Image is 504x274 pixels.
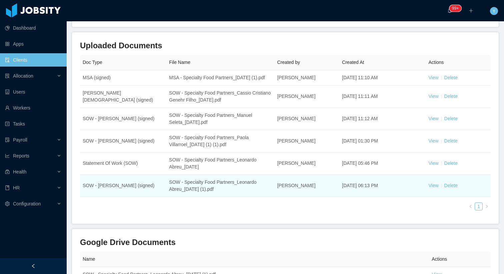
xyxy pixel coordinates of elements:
[447,8,452,13] i: icon: bell
[483,202,491,210] li: Next Page
[83,256,95,262] span: Name
[80,152,166,175] td: Statement Of Work (SOW)
[275,130,340,152] td: [PERSON_NAME]
[13,73,33,79] span: Allocation
[277,60,300,65] span: Created by
[80,237,491,248] h3: Google Drive Documents
[275,108,340,130] td: [PERSON_NAME]
[339,108,426,130] td: [DATE] 11:12 AM
[444,183,458,188] a: Delete
[444,160,458,166] a: Delete
[169,60,190,65] span: File Name
[5,185,10,190] i: icon: book
[339,70,426,86] td: [DATE] 11:10 AM
[428,138,438,143] a: View
[444,138,458,143] a: Delete
[5,117,61,131] a: icon: profileTasks
[5,101,61,115] a: icon: userWorkers
[444,116,458,121] a: Delete
[492,7,495,15] span: Y
[13,153,29,158] span: Reports
[166,130,274,152] td: SOW - Specialty Food Partners_Paola Villarroel_[DATE] (1) (1).pdf
[428,116,438,121] a: View
[432,256,447,262] span: Actions
[475,202,483,210] li: 1
[80,40,491,51] h3: Uploaded Documents
[5,53,61,67] a: icon: auditClients
[275,86,340,108] td: [PERSON_NAME]
[449,5,461,12] sup: 416
[428,160,438,166] a: View
[275,175,340,197] td: [PERSON_NAME]
[80,130,166,152] td: SOW - [PERSON_NAME] (signed)
[339,86,426,108] td: [DATE] 11:11 AM
[80,70,166,86] td: MSA (signed)
[339,130,426,152] td: [DATE] 01:30 PM
[166,70,274,86] td: MSA - Specialty Food Partners_[DATE] (1).pdf
[275,70,340,86] td: [PERSON_NAME]
[428,183,438,188] a: View
[485,204,489,208] i: icon: right
[13,185,20,190] span: HR
[5,169,10,174] i: icon: medicine-box
[13,169,26,174] span: Health
[275,152,340,175] td: [PERSON_NAME]
[166,108,274,130] td: SOW - Specialty Food Partners_Manuel Seleta_[DATE].pdf
[166,86,274,108] td: SOW - Specialty Food Partners_Cassio Cristiano Genehr Filho_[DATE].pdf
[5,201,10,206] i: icon: setting
[339,175,426,197] td: [DATE] 06:13 PM
[5,153,10,158] i: icon: line-chart
[80,175,166,197] td: SOW - [PERSON_NAME] (signed)
[5,21,61,35] a: icon: pie-chartDashboard
[80,108,166,130] td: SOW - [PERSON_NAME] (signed)
[469,8,473,13] i: icon: plus
[5,37,61,51] a: icon: appstoreApps
[5,137,10,142] i: icon: file-protect
[5,85,61,99] a: icon: robotUsers
[13,137,27,142] span: Payroll
[13,201,41,206] span: Configuration
[444,94,458,99] a: Delete
[166,152,274,175] td: SOW - Specialty Food Partners_Leonardo Abreu_[DATE]
[469,204,473,208] i: icon: left
[342,60,364,65] span: Created At
[166,175,274,197] td: SOW - Specialty Food Partners_Leonardo Abreu_[DATE] (1).pdf
[80,86,166,108] td: [PERSON_NAME][DEMOGRAPHIC_DATA] (signed)
[428,60,444,65] span: Actions
[83,60,102,65] span: Doc Type
[428,94,438,99] a: View
[467,202,475,210] li: Previous Page
[475,203,482,210] a: 1
[339,152,426,175] td: [DATE] 05:46 PM
[428,75,438,80] a: View
[5,74,10,78] i: icon: solution
[444,75,458,80] a: Delete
